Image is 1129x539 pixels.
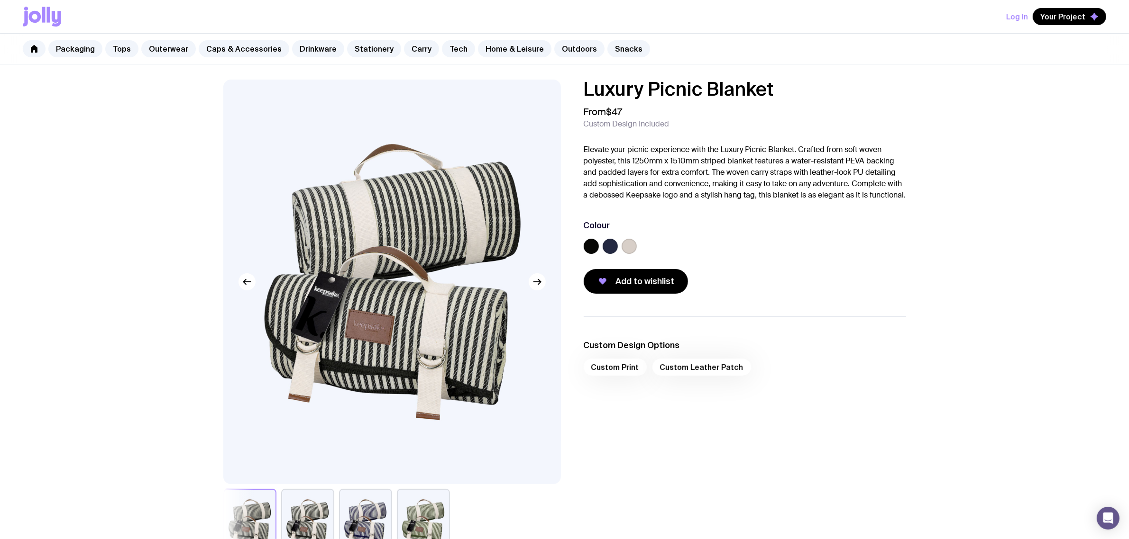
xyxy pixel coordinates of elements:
a: Carry [404,40,439,57]
span: $47 [606,106,623,118]
button: Add to wishlist [584,269,688,294]
h3: Custom Design Options [584,340,906,351]
a: Tech [442,40,475,57]
p: Elevate your picnic experience with the Luxury Picnic Blanket. Crafted from soft woven polyester,... [584,144,906,201]
a: Packaging [48,40,102,57]
a: Outdoors [554,40,605,57]
a: Tops [105,40,138,57]
a: Outerwear [141,40,196,57]
a: Snacks [607,40,650,57]
div: Open Intercom Messenger [1097,507,1120,530]
button: Log In [1006,8,1028,25]
a: Home & Leisure [478,40,551,57]
h3: Colour [584,220,610,231]
span: Your Project [1040,12,1085,21]
button: Your Project [1033,8,1106,25]
a: Drinkware [292,40,344,57]
h1: Luxury Picnic Blanket [584,80,906,99]
a: Caps & Accessories [199,40,289,57]
span: Add to wishlist [616,276,675,287]
span: Custom Design Included [584,119,670,129]
a: Stationery [347,40,401,57]
span: From [584,106,623,117]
